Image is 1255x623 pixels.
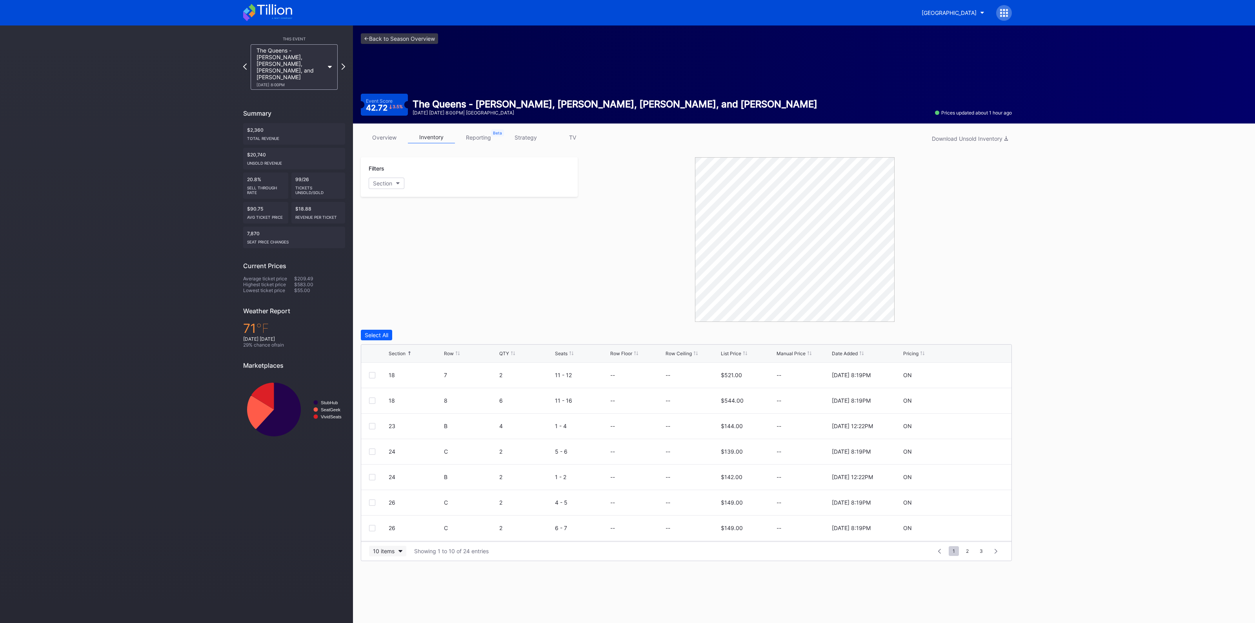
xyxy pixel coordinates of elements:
span: 2 [962,546,973,556]
div: 1 - 2 [555,474,608,480]
div: 4 [499,423,553,429]
div: Download Unsold Inventory [932,135,1008,142]
a: inventory [408,131,455,143]
div: Revenue per ticket [295,212,342,220]
div: 24 [389,448,442,455]
div: Prices updated about 1 hour ago [935,110,1012,116]
div: Avg ticket price [247,212,284,220]
div: [DATE] 8:19PM [832,499,871,506]
button: Section [369,178,404,189]
div: C [444,525,497,531]
div: [DATE] 8:19PM [832,525,871,531]
div: -- [666,499,670,506]
div: Event Score [366,98,393,104]
div: $20,740 [243,148,345,169]
div: The Queens - [PERSON_NAME], [PERSON_NAME], [PERSON_NAME], and [PERSON_NAME] [413,98,817,110]
div: 26 [389,499,442,506]
div: 1 - 4 [555,423,608,429]
text: VividSeats [321,414,342,419]
div: Weather Report [243,307,345,315]
div: ON [903,474,912,480]
div: Highest ticket price [243,282,294,287]
div: C [444,499,497,506]
div: Unsold Revenue [247,158,341,165]
div: 6 - 7 [555,525,608,531]
div: -- [777,525,830,531]
div: [DATE] 8:19PM [832,448,871,455]
div: 23 [389,423,442,429]
div: Pricing [903,351,919,356]
a: reporting [455,131,502,143]
div: -- [610,397,615,404]
div: -- [666,448,670,455]
div: 20.8% [243,173,288,199]
div: [DATE] 8:19PM [832,372,871,378]
svg: Chart title [243,375,345,444]
div: ON [903,423,912,429]
div: [DATE] 12:22PM [832,474,873,480]
div: Showing 1 to 10 of 24 entries [414,548,489,554]
div: 29 % chance of rain [243,342,345,348]
div: -- [777,448,830,455]
span: ℉ [256,321,269,336]
div: 5 - 6 [555,448,608,455]
div: Average ticket price [243,276,294,282]
div: Summary [243,109,345,117]
div: 4 - 5 [555,499,608,506]
div: List Price [721,351,741,356]
div: -- [666,525,670,531]
div: This Event [243,36,345,41]
div: -- [610,423,615,429]
div: The Queens - [PERSON_NAME], [PERSON_NAME], [PERSON_NAME], and [PERSON_NAME] [256,47,324,87]
div: -- [666,474,670,480]
div: Current Prices [243,262,345,270]
div: Row [444,351,454,356]
div: Section [389,351,406,356]
div: QTY [499,351,509,356]
div: 11 - 16 [555,397,608,404]
div: $2,360 [243,123,345,145]
div: Date Added [832,351,858,356]
div: $144.00 [721,423,743,429]
div: 26 [389,525,442,531]
div: Row Floor [610,351,632,356]
div: B [444,423,497,429]
div: -- [777,474,830,480]
div: Select All [365,332,388,338]
div: C [444,448,497,455]
div: 8 [444,397,497,404]
text: StubHub [321,400,338,405]
div: ON [903,499,912,506]
button: 10 items [369,546,406,556]
div: ON [903,448,912,455]
div: [DATE] 12:22PM [832,423,873,429]
div: -- [666,423,670,429]
a: strategy [502,131,549,143]
div: [DATE] [DATE] [243,336,345,342]
div: -- [777,423,830,429]
div: 6 [499,397,553,404]
a: <-Back to Season Overview [361,33,438,44]
button: [GEOGRAPHIC_DATA] [916,5,990,20]
div: -- [666,372,670,378]
div: -- [610,474,615,480]
div: 18 [389,397,442,404]
div: Filters [369,165,570,172]
div: 2 [499,474,553,480]
div: Seats [555,351,567,356]
div: $55.00 [294,287,345,293]
div: $90.75 [243,202,288,223]
div: 7 [444,372,497,378]
div: -- [610,372,615,378]
div: Manual Price [777,351,806,356]
span: 1 [949,546,959,556]
div: $139.00 [721,448,743,455]
div: Marketplaces [243,361,345,369]
text: SeatGeek [321,407,340,412]
div: ON [903,372,912,378]
div: $209.49 [294,276,345,282]
div: $521.00 [721,372,742,378]
button: Download Unsold Inventory [928,133,1012,144]
div: 7,870 [243,227,345,248]
div: Tickets Unsold/Sold [295,182,342,195]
